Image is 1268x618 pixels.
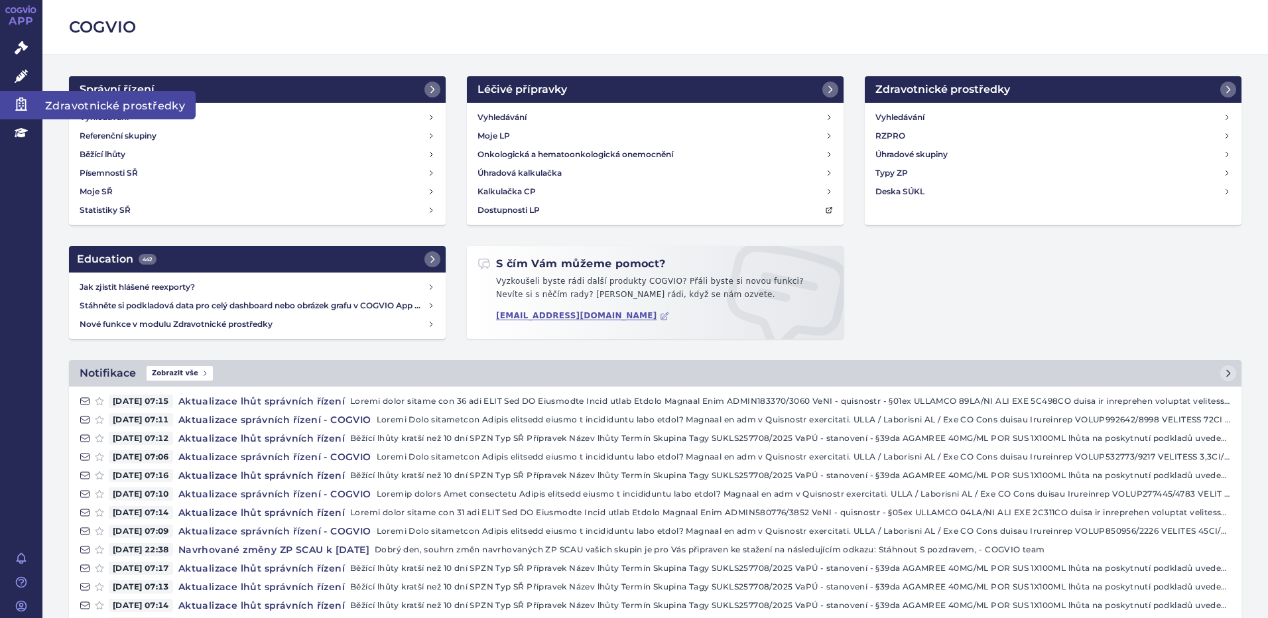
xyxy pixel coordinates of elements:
a: Vyhledávání [472,108,838,127]
h4: Nové funkce v modulu Zdravotnické prostředky [80,318,427,331]
p: Běžící lhůty kratší než 10 dní SPZN Typ SŘ Přípravek Název lhůty Termín Skupina Tagy SUKLS257708/... [350,599,1231,612]
p: Běžící lhůty kratší než 10 dní SPZN Typ SŘ Přípravek Název lhůty Termín Skupina Tagy SUKLS257708/... [350,562,1231,575]
p: Loremi dolor sitame con 31 adi ELIT Sed DO Eiusmodte Incid utlab Etdolo Magnaal Enim ADMIN580776/... [350,506,1231,519]
a: NotifikaceZobrazit vše [69,360,1241,387]
a: Onkologická a hematoonkologická onemocnění [472,145,838,164]
span: [DATE] 22:38 [109,543,173,556]
span: [DATE] 07:14 [109,599,173,612]
h4: Úhradové skupiny [875,148,948,161]
h4: Aktualizace správních řízení - COGVIO [173,525,377,538]
h4: Aktualizace lhůt správních řízení [173,562,350,575]
p: Loremi Dolo sitametcon Adipis elitsedd eiusmo t incididuntu labo etdol? Magnaal en adm v Quisnost... [377,525,1231,538]
span: [DATE] 07:14 [109,506,173,519]
span: [DATE] 07:13 [109,580,173,593]
h4: Dostupnosti LP [477,204,540,217]
h4: Kalkulačka CP [477,185,536,198]
h4: Statistiky SŘ [80,204,131,217]
a: Úhradová kalkulačka [472,164,838,182]
h4: Vyhledávání [875,111,924,124]
h2: Zdravotnické prostředky [875,82,1010,97]
h4: Aktualizace správních řízení - COGVIO [173,450,377,463]
a: Vyhledávání [74,108,440,127]
p: Loremip dolors Amet consectetu Adipis elitsedd eiusmo t incididuntu labo etdol? Magnaal en adm v ... [377,487,1231,501]
h4: Běžící lhůty [80,148,125,161]
h4: Navrhované změny ZP SCAU k [DATE] [173,543,375,556]
a: Deska SÚKL [870,182,1236,201]
a: Dostupnosti LP [472,201,838,219]
a: Úhradové skupiny [870,145,1236,164]
h4: Aktualizace lhůt správních řízení [173,395,350,408]
a: [EMAIL_ADDRESS][DOMAIN_NAME] [496,311,669,321]
h4: Typy ZP [875,166,908,180]
p: Dobrý den, souhrn změn navrhovaných ZP SCAU vašich skupin je pro Vás připraven ke stažení na násl... [375,543,1231,556]
a: Vyhledávání [870,108,1236,127]
a: Stáhněte si podkladová data pro celý dashboard nebo obrázek grafu v COGVIO App modulu Analytics [74,296,440,315]
h4: Jak zjistit hlášené reexporty? [80,280,427,294]
h4: Aktualizace lhůt správních řízení [173,506,350,519]
h2: S čím Vám můžeme pomoct? [477,257,666,271]
a: Léčivé přípravky [467,76,844,103]
h4: Aktualizace lhůt správních řízení [173,469,350,482]
a: Moje LP [472,127,838,145]
a: Referenční skupiny [74,127,440,145]
h2: Education [77,251,157,267]
span: [DATE] 07:16 [109,469,173,482]
span: [DATE] 07:15 [109,395,173,408]
p: Loremi Dolo sitametcon Adipis elitsedd eiusmo t incididuntu labo etdol? Magnaal en adm v Quisnost... [377,413,1231,426]
h4: Moje SŘ [80,185,113,198]
a: Nové funkce v modulu Zdravotnické prostředky [74,315,440,334]
a: Běžící lhůty [74,145,440,164]
a: Typy ZP [870,164,1236,182]
h4: Aktualizace správních řízení - COGVIO [173,487,377,501]
h4: Aktualizace lhůt správních řízení [173,599,350,612]
h4: Moje LP [477,129,510,143]
span: [DATE] 07:17 [109,562,173,575]
h2: Notifikace [80,365,136,381]
h4: Vyhledávání [477,111,527,124]
a: Zdravotnické prostředky [865,76,1241,103]
h4: Aktualizace správních řízení - COGVIO [173,413,377,426]
span: [DATE] 07:12 [109,432,173,445]
a: Písemnosti SŘ [74,164,440,182]
span: [DATE] 07:10 [109,487,173,501]
span: [DATE] 07:09 [109,525,173,538]
h4: Aktualizace lhůt správních řízení [173,432,350,445]
a: Kalkulačka CP [472,182,838,201]
h4: Referenční skupiny [80,129,157,143]
h2: COGVIO [69,16,1241,38]
span: [DATE] 07:06 [109,450,173,463]
h4: Deska SÚKL [875,185,924,198]
h4: Onkologická a hematoonkologická onemocnění [477,148,673,161]
h4: Aktualizace lhůt správních řízení [173,580,350,593]
a: Education442 [69,246,446,273]
p: Běžící lhůty kratší než 10 dní SPZN Typ SŘ Přípravek Název lhůty Termín Skupina Tagy SUKLS257708/... [350,432,1231,445]
p: Běžící lhůty kratší než 10 dní SPZN Typ SŘ Přípravek Název lhůty Termín Skupina Tagy SUKLS257708/... [350,469,1231,482]
span: Zobrazit vše [147,366,213,381]
h2: Správní řízení [80,82,155,97]
a: Statistiky SŘ [74,201,440,219]
p: Loremi Dolo sitametcon Adipis elitsedd eiusmo t incididuntu labo etdol? Magnaal en adm v Quisnost... [377,450,1231,463]
h4: Písemnosti SŘ [80,166,138,180]
h4: RZPRO [875,129,905,143]
p: Loremi dolor sitame con 36 adi ELIT Sed DO Eiusmodte Incid utlab Etdolo Magnaal Enim ADMIN183370/... [350,395,1231,408]
a: Správní řízení [69,76,446,103]
p: Běžící lhůty kratší než 10 dní SPZN Typ SŘ Přípravek Název lhůty Termín Skupina Tagy SUKLS257708/... [350,580,1231,593]
a: Moje SŘ [74,182,440,201]
h4: Stáhněte si podkladová data pro celý dashboard nebo obrázek grafu v COGVIO App modulu Analytics [80,299,427,312]
span: [DATE] 07:11 [109,413,173,426]
h2: Léčivé přípravky [477,82,567,97]
a: RZPRO [870,127,1236,145]
span: Zdravotnické prostředky [42,91,196,119]
a: Jak zjistit hlášené reexporty? [74,278,440,296]
span: 442 [139,254,157,265]
p: Vyzkoušeli byste rádi další produkty COGVIO? Přáli byste si novou funkci? Nevíte si s něčím rady?... [477,275,833,306]
h4: Úhradová kalkulačka [477,166,562,180]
